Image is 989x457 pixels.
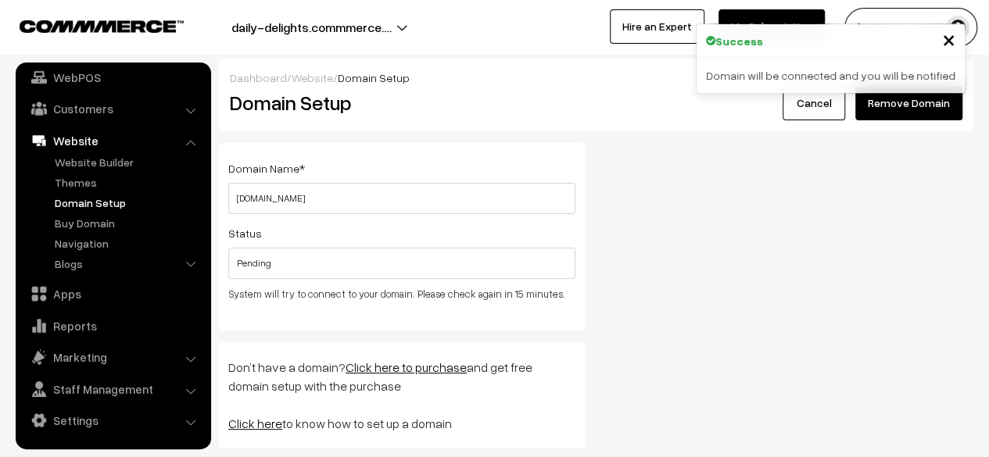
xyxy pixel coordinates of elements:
button: Close [942,27,955,51]
a: Customers [20,95,206,123]
img: COMMMERCE [20,20,184,32]
a: Click here [228,416,282,431]
a: My Subscription [718,9,825,44]
label: Status [228,225,262,241]
a: Settings [20,406,206,434]
a: Hire an Expert [610,9,704,44]
a: Dashboard [230,71,287,84]
span: Domain Setup [338,71,410,84]
button: daily-delights.commmerce.… [177,8,446,47]
a: Staff Management [20,375,206,403]
a: Buy Domain [51,215,206,231]
a: Reports [20,312,206,340]
input: eg. example.com [228,183,575,214]
img: user [946,16,969,39]
p: System will try to connect to your domain. Please check again in 15 minutes. [228,287,575,302]
a: Marketing [20,343,206,371]
a: Website [292,71,333,84]
p: Don’t have a domain? and get free domain setup with the purchase [228,358,575,395]
a: Apps [20,280,206,308]
div: / / [230,70,962,86]
label: Domain Name [228,160,305,177]
a: COMMMERCE [20,16,156,34]
a: Website [20,127,206,155]
span: × [942,24,955,53]
strong: Success [715,33,763,49]
a: Click here to purchase [346,359,467,375]
a: Domain Setup [51,195,206,211]
div: Domain will be connected and you will be notified [697,58,965,93]
a: Website Builder [51,154,206,170]
a: Navigation [51,235,206,252]
button: Remove Domain [855,86,962,120]
a: WebPOS [20,63,206,91]
a: Themes [51,174,206,191]
a: Cancel [783,86,845,120]
p: to know how to set up a domain [228,414,575,433]
a: Blogs [51,255,206,272]
button: [PERSON_NAME]… [844,8,977,47]
h2: Domain Setup [230,91,711,115]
